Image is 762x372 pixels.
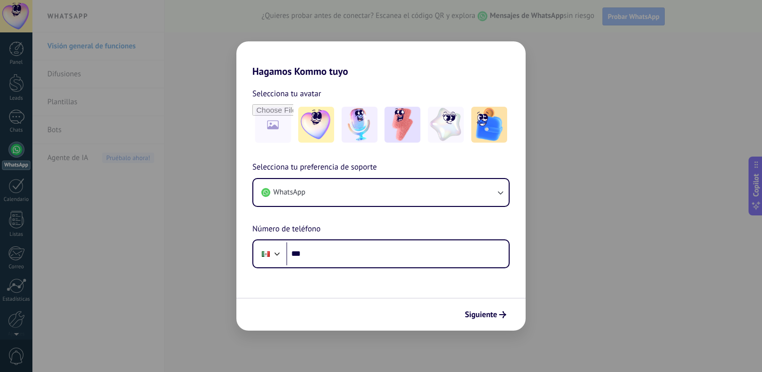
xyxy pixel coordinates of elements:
img: -5.jpeg [471,107,507,143]
img: -2.jpeg [342,107,378,143]
span: WhatsApp [273,187,305,197]
button: Siguiente [460,306,511,323]
span: Número de teléfono [252,223,321,236]
img: -1.jpeg [298,107,334,143]
span: Selecciona tu avatar [252,87,321,100]
img: -3.jpeg [384,107,420,143]
img: -4.jpeg [428,107,464,143]
span: Selecciona tu preferencia de soporte [252,161,377,174]
button: WhatsApp [253,179,509,206]
div: Mexico: + 52 [256,243,275,264]
span: Siguiente [465,311,497,318]
h2: Hagamos Kommo tuyo [236,41,526,77]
